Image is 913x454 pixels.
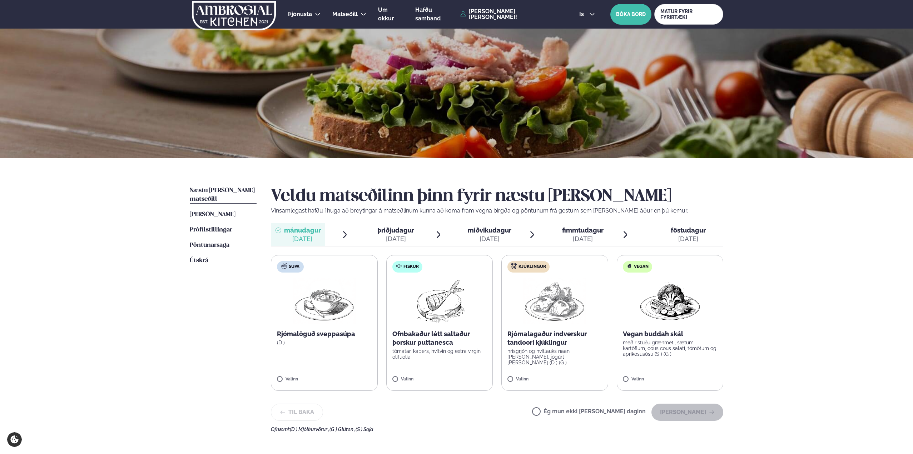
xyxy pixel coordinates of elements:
[277,330,372,338] p: Rjómalöguð sveppasúpa
[190,211,235,218] span: [PERSON_NAME]
[378,6,403,23] a: Um okkur
[623,330,718,338] p: Vegan buddah skál
[277,340,372,345] p: (D )
[190,210,235,219] a: [PERSON_NAME]
[191,1,277,30] img: logo
[293,278,356,324] img: Soup.png
[408,278,471,324] img: Fish.png
[562,226,604,234] span: fimmtudagur
[634,264,649,270] span: Vegan
[671,226,706,234] span: föstudagur
[468,235,511,243] div: [DATE]
[190,226,232,234] a: Prófílstillingar
[190,188,255,202] span: Næstu [PERSON_NAME] matseðill
[511,263,517,269] img: chicken.svg
[403,264,419,270] span: Fiskur
[190,227,232,233] span: Prófílstillingar
[190,242,229,248] span: Pöntunarsaga
[392,348,487,360] p: tómatar, kapers, hvítvín og extra virgin ólífuolía
[271,206,723,215] p: Vinsamlegast hafðu í huga að breytingar á matseðlinum kunna að koma fram vegna birgða og pöntunum...
[190,258,208,264] span: Útskrá
[562,235,604,243] div: [DATE]
[290,426,329,432] span: (D ) Mjólkurvörur ,
[378,6,394,22] span: Um okkur
[289,264,299,270] span: Súpa
[284,226,321,234] span: mánudagur
[415,6,441,22] span: Hafðu samband
[288,11,312,18] span: Þjónusta
[623,340,718,357] p: með ristuðu grænmeti, sætum kartöflum, cous cous salati, tómötum og apríkósusósu (S ) (G )
[626,263,632,269] img: Vegan.svg
[271,404,323,421] button: Til baka
[7,432,22,447] a: Cookie settings
[392,330,487,347] p: Ofnbakaður létt saltaður þorskur puttanesca
[377,235,414,243] div: [DATE]
[329,426,356,432] span: (G ) Glúten ,
[377,226,414,234] span: þriðjudagur
[281,263,287,269] img: soup.svg
[523,278,586,324] img: Chicken-thighs.png
[639,278,701,324] img: Vegan.png
[190,186,257,204] a: Næstu [PERSON_NAME] matseðill
[574,11,600,17] button: is
[518,264,546,270] span: Kjúklingur
[284,235,321,243] div: [DATE]
[288,10,312,19] a: Þjónusta
[654,4,723,25] a: MATUR FYRIR FYRIRTÆKI
[460,9,563,20] a: [PERSON_NAME] [PERSON_NAME]!
[396,263,402,269] img: fish.svg
[415,6,457,23] a: Hafðu samband
[332,11,358,18] span: Matseðill
[468,226,511,234] span: miðvikudagur
[579,11,586,17] span: is
[190,241,229,250] a: Pöntunarsaga
[271,186,723,206] h2: Veldu matseðilinn þinn fyrir næstu [PERSON_NAME]
[332,10,358,19] a: Matseðill
[651,404,723,421] button: [PERSON_NAME]
[507,330,602,347] p: Rjómalagaður indverskur tandoori kjúklingur
[507,348,602,365] p: hrísgrjón og hvítlauks naan [PERSON_NAME], jógúrt [PERSON_NAME] (D ) (G )
[190,256,208,265] a: Útskrá
[671,235,706,243] div: [DATE]
[271,426,723,432] div: Ofnæmi:
[610,4,651,25] button: BÓKA BORÐ
[356,426,373,432] span: (S ) Soja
